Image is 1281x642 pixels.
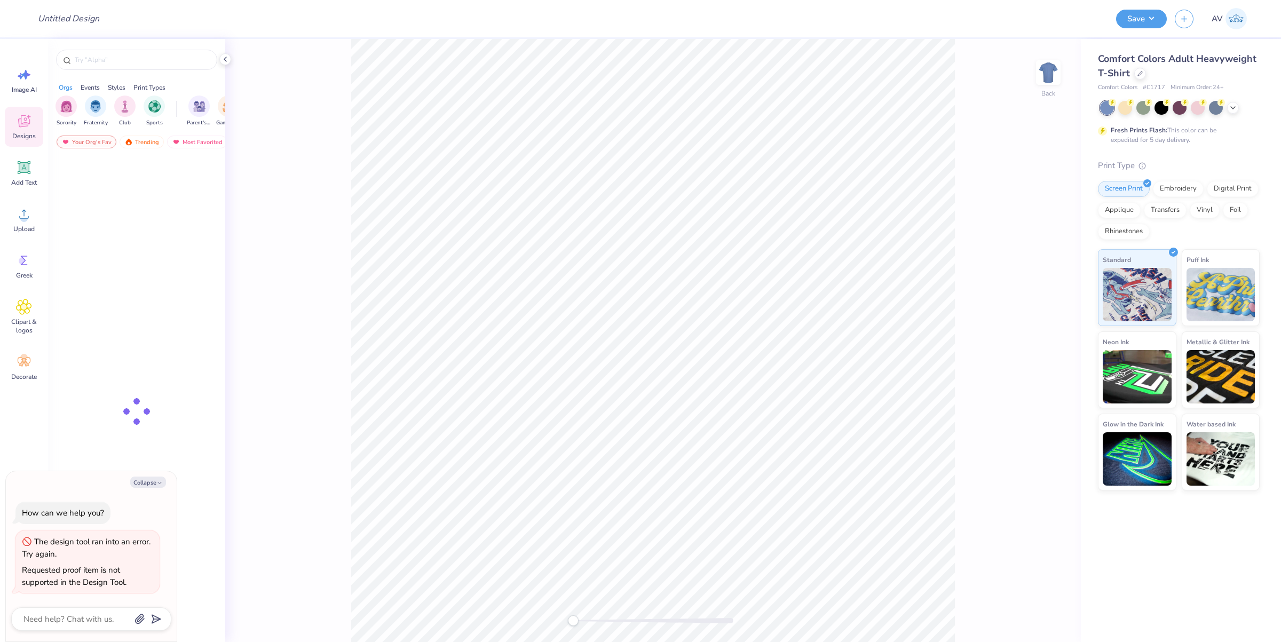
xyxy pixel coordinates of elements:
[1103,432,1172,486] img: Glow in the Dark Ink
[1187,350,1255,403] img: Metallic & Glitter Ink
[1103,254,1131,265] span: Standard
[6,318,42,335] span: Clipart & logos
[1223,202,1248,218] div: Foil
[22,508,104,518] div: How can we help you?
[22,565,126,588] div: Requested proof item is not supported in the Design Tool.
[74,54,210,65] input: Try "Alpha"
[60,100,73,113] img: Sorority Image
[187,119,211,127] span: Parent's Weekend
[124,138,133,146] img: trending.gif
[223,100,235,113] img: Game Day Image
[108,83,125,92] div: Styles
[81,83,100,92] div: Events
[1144,202,1187,218] div: Transfers
[172,138,180,146] img: most_fav.gif
[119,100,131,113] img: Club Image
[61,138,70,146] img: most_fav.gif
[1207,8,1252,29] a: AV
[59,83,73,92] div: Orgs
[1187,336,1250,347] span: Metallic & Glitter Ink
[29,8,108,29] input: Untitled Design
[13,225,35,233] span: Upload
[1111,126,1167,134] strong: Fresh Prints Flash:
[1098,181,1150,197] div: Screen Print
[130,477,166,488] button: Collapse
[1187,254,1209,265] span: Puff Ink
[84,96,108,127] div: filter for Fraternity
[1111,125,1242,145] div: This color can be expedited for 5 day delivery.
[1098,52,1256,80] span: Comfort Colors Adult Heavyweight T-Shirt
[187,96,211,127] button: filter button
[1190,202,1220,218] div: Vinyl
[84,96,108,127] button: filter button
[568,615,579,626] div: Accessibility label
[187,96,211,127] div: filter for Parent's Weekend
[1187,268,1255,321] img: Puff Ink
[84,119,108,127] span: Fraternity
[1041,89,1055,98] div: Back
[57,119,76,127] span: Sorority
[1098,160,1260,172] div: Print Type
[1103,418,1164,430] span: Glow in the Dark Ink
[1143,83,1165,92] span: # C1717
[193,100,205,113] img: Parent's Weekend Image
[90,100,101,113] img: Fraternity Image
[1212,13,1223,25] span: AV
[167,136,227,148] div: Most Favorited
[1098,202,1141,218] div: Applique
[1038,62,1059,83] img: Back
[119,119,131,127] span: Club
[1187,418,1236,430] span: Water based Ink
[56,96,77,127] div: filter for Sorority
[114,96,136,127] div: filter for Club
[146,119,163,127] span: Sports
[11,372,37,381] span: Decorate
[12,132,36,140] span: Designs
[216,119,241,127] span: Game Day
[16,271,33,280] span: Greek
[133,83,165,92] div: Print Types
[120,136,164,148] div: Trending
[11,178,37,187] span: Add Text
[1098,224,1150,240] div: Rhinestones
[56,96,77,127] button: filter button
[57,136,116,148] div: Your Org's Fav
[1187,432,1255,486] img: Water based Ink
[1207,181,1259,197] div: Digital Print
[1225,8,1247,29] img: Aargy Velasco
[216,96,241,127] div: filter for Game Day
[1103,336,1129,347] span: Neon Ink
[114,96,136,127] button: filter button
[12,85,37,94] span: Image AI
[148,100,161,113] img: Sports Image
[1103,268,1172,321] img: Standard
[144,96,165,127] button: filter button
[1098,83,1137,92] span: Comfort Colors
[1116,10,1167,28] button: Save
[1171,83,1224,92] span: Minimum Order: 24 +
[1103,350,1172,403] img: Neon Ink
[1153,181,1204,197] div: Embroidery
[216,96,241,127] button: filter button
[22,536,151,559] div: The design tool ran into an error. Try again.
[144,96,165,127] div: filter for Sports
